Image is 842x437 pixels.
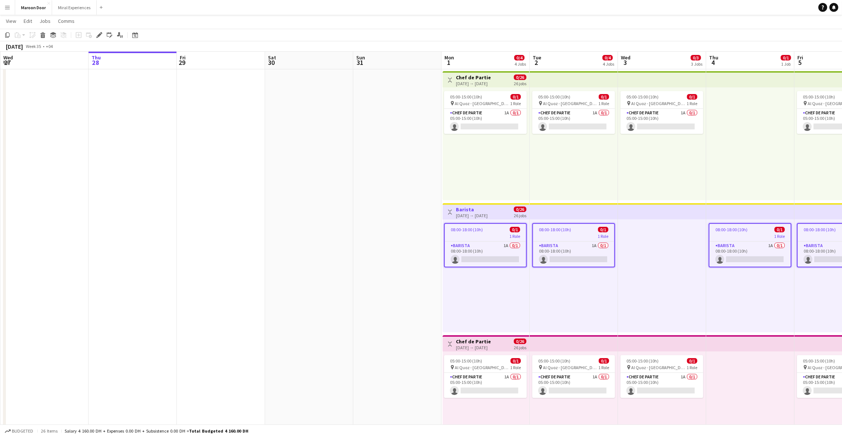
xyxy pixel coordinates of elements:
[532,355,615,398] div: 05:00-15:00 (10h)0/1 Al Quoz - [GEOGRAPHIC_DATA]1 RoleChef de Partie1A0/105:00-15:00 (10h)
[456,213,488,218] div: [DATE] → [DATE]
[355,58,365,67] span: 31
[598,227,608,232] span: 0/1
[444,54,454,61] span: Mon
[691,61,702,67] div: 3 Jobs
[781,61,791,67] div: 1 Job
[455,101,510,106] span: Al Quoz - [GEOGRAPHIC_DATA]
[514,207,526,212] span: 0/26
[687,358,697,364] span: 0/1
[444,355,527,398] app-job-card: 05:00-15:00 (10h)0/1 Al Quoz - [GEOGRAPHIC_DATA]1 RoleChef de Partie1A0/105:00-15:00 (10h)
[543,365,598,370] span: Al Quoz - [GEOGRAPHIC_DATA]
[687,94,697,100] span: 0/1
[37,16,54,26] a: Jobs
[55,16,78,26] a: Comms
[444,373,527,398] app-card-role: Chef de Partie1A0/105:00-15:00 (10h)
[451,227,483,232] span: 08:00-18:00 (10h)
[543,101,598,106] span: Al Quoz - [GEOGRAPHIC_DATA]
[621,355,703,398] app-job-card: 05:00-15:00 (10h)0/1 Al Quoz - [GEOGRAPHIC_DATA]1 RoleChef de Partie1A0/105:00-15:00 (10h)
[621,91,703,134] app-job-card: 05:00-15:00 (10h)0/1 Al Quoz - [GEOGRAPHIC_DATA]1 RoleChef de Partie1A0/105:00-15:00 (10h)
[90,58,101,67] span: 28
[455,365,510,370] span: Al Quoz - [GEOGRAPHIC_DATA]
[46,44,53,49] div: +04
[715,227,748,232] span: 08:00-18:00 (10h)
[796,58,803,67] span: 5
[24,44,43,49] span: Week 35
[709,242,791,267] app-card-role: Barista1A0/108:00-18:00 (10h)
[2,58,13,67] span: 27
[803,94,835,100] span: 05:00-15:00 (10h)
[539,227,571,232] span: 08:00-18:00 (10h)
[445,242,526,267] app-card-role: Barista1A0/108:00-18:00 (10h)
[268,54,276,61] span: Sat
[444,91,527,134] app-job-card: 05:00-15:00 (10h)0/1 Al Quoz - [GEOGRAPHIC_DATA]1 RoleChef de Partie1A0/105:00-15:00 (10h)
[52,0,97,15] button: Miral Experiences
[620,58,630,67] span: 3
[797,54,803,61] span: Fri
[509,233,520,239] span: 1 Role
[450,358,482,364] span: 05:00-15:00 (10h)
[510,365,521,370] span: 1 Role
[708,58,718,67] span: 4
[58,18,75,24] span: Comms
[533,242,614,267] app-card-role: Barista1A0/108:00-18:00 (10h)
[356,54,365,61] span: Sun
[621,373,703,398] app-card-role: Chef de Partie1A0/105:00-15:00 (10h)
[687,365,697,370] span: 1 Role
[598,365,609,370] span: 1 Role
[41,428,58,434] span: 26 items
[602,55,613,60] span: 0/4
[626,94,659,100] span: 05:00-15:00 (10h)
[444,223,527,267] app-job-card: 08:00-18:00 (10h)0/11 RoleBarista1A0/108:00-18:00 (10h)
[514,339,526,344] span: 0/26
[532,223,615,267] app-job-card: 08:00-18:00 (10h)0/11 RoleBarista1A0/108:00-18:00 (10h)
[514,55,525,60] span: 0/4
[709,223,791,267] app-job-card: 08:00-18:00 (10h)0/11 RoleBarista1A0/108:00-18:00 (10h)
[450,94,482,100] span: 05:00-15:00 (10h)
[598,233,608,239] span: 1 Role
[4,427,34,435] button: Budgeted
[179,58,186,67] span: 29
[631,101,687,106] span: Al Quoz - [GEOGRAPHIC_DATA]
[510,101,521,106] span: 1 Role
[511,94,521,100] span: 0/1
[189,428,248,434] span: Total Budgeted 4 160.00 DH
[532,91,615,134] app-job-card: 05:00-15:00 (10h)0/1 Al Quoz - [GEOGRAPHIC_DATA]1 RoleChef de Partie1A0/105:00-15:00 (10h)
[774,233,785,239] span: 1 Role
[6,43,23,50] div: [DATE]
[267,58,276,67] span: 30
[515,61,526,67] div: 4 Jobs
[599,94,609,100] span: 0/1
[6,18,16,24] span: View
[538,358,570,364] span: 05:00-15:00 (10h)
[598,101,609,106] span: 1 Role
[532,109,615,134] app-card-role: Chef de Partie1A0/105:00-15:00 (10h)
[65,428,248,434] div: Salary 4 160.00 DH + Expenses 0.00 DH + Subsistence 0.00 DH =
[532,58,541,67] span: 2
[599,358,609,364] span: 0/1
[514,344,526,350] div: 26 jobs
[621,54,630,61] span: Wed
[803,358,835,364] span: 05:00-15:00 (10h)
[621,109,703,134] app-card-role: Chef de Partie1A0/105:00-15:00 (10h)
[180,54,186,61] span: Fri
[456,81,491,86] div: [DATE] → [DATE]
[532,373,615,398] app-card-role: Chef de Partie1A0/105:00-15:00 (10h)
[774,227,785,232] span: 0/1
[709,54,718,61] span: Thu
[626,358,659,364] span: 05:00-15:00 (10h)
[456,345,491,350] div: [DATE] → [DATE]
[456,74,491,81] h3: Chef de Partie
[456,206,488,213] h3: Barista
[24,18,32,24] span: Edit
[514,212,526,218] div: 26 jobs
[691,55,701,60] span: 0/3
[687,101,697,106] span: 1 Role
[510,227,520,232] span: 0/1
[39,18,51,24] span: Jobs
[444,109,527,134] app-card-role: Chef de Partie1A0/105:00-15:00 (10h)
